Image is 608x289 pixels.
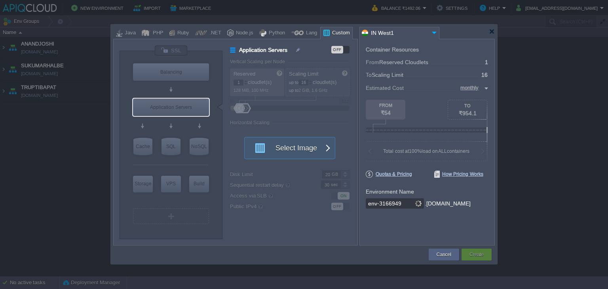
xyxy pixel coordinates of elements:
[437,251,451,259] button: Cancel
[366,188,414,195] label: Environment Name
[161,176,181,192] div: Elastic VPS
[161,176,181,192] div: VPS
[133,99,209,116] div: Application Servers
[266,27,285,39] div: Python
[250,137,321,159] button: Select Image
[133,138,152,155] div: Cache
[133,63,209,81] div: Load Balancer
[190,138,209,155] div: NoSQL
[161,138,180,155] div: SQL Databases
[207,27,221,39] div: .NET
[425,198,471,209] div: .[DOMAIN_NAME]
[366,47,419,53] div: Container Resources
[150,27,163,39] div: PHP
[133,63,209,81] div: Balancing
[189,176,209,192] div: Build Node
[161,138,180,155] div: SQL
[175,27,189,39] div: Ruby
[469,251,484,259] button: Create
[133,176,153,192] div: Storage Containers
[331,46,343,53] div: OFF
[189,176,209,192] div: Build
[434,171,483,178] span: How Pricing Works
[304,27,317,39] div: Lang
[122,27,136,39] div: Java
[133,208,209,224] div: Create New Layer
[234,27,253,39] div: Node.js
[330,27,350,39] div: Custom
[133,176,153,192] div: Storage
[190,138,209,155] div: NoSQL Databases
[366,171,412,178] span: Quotas & Pricing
